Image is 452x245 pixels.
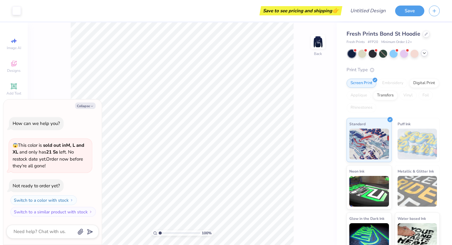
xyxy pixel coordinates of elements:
button: Switch to a similar product with stock [10,207,96,217]
span: Neon Ink [349,168,364,174]
div: Save to see pricing and shipping [261,6,341,15]
span: Fresh Prints [347,40,365,45]
div: Screen Print [347,79,376,88]
span: # FP20 [368,40,378,45]
button: Switch to a color with stock [10,195,77,205]
img: Puff Ink [398,129,437,159]
img: Back [312,36,324,48]
span: 😱 [13,142,18,148]
span: 100 % [202,230,212,236]
span: Designs [7,68,21,73]
img: Neon Ink [349,176,389,207]
span: Add Text [6,91,21,96]
span: 👉 [332,7,339,14]
strong: sold out in M, L and XL [13,142,84,155]
span: This color is and only has left . No restock date yet. Order now before they're all gone! [13,142,84,169]
span: Minimum Order: 12 + [381,40,412,45]
div: Foil [418,91,433,100]
span: Glow in the Dark Ink [349,215,384,222]
div: Digital Print [409,79,439,88]
img: Switch to a color with stock [70,198,73,202]
input: Untitled Design [345,5,391,17]
div: Print Type [347,66,440,73]
span: Image AI [7,45,21,50]
span: Fresh Prints Bond St Hoodie [347,30,420,37]
span: Standard [349,121,366,127]
img: Switch to a similar product with stock [89,210,93,214]
div: Back [314,51,322,56]
button: Save [395,6,424,16]
button: Collapse [75,103,96,109]
img: Standard [349,129,389,159]
div: Vinyl [399,91,417,100]
div: How can we help you? [13,120,60,126]
div: Applique [347,91,371,100]
strong: 21 Ss [46,149,58,155]
span: Metallic & Glitter Ink [398,168,434,174]
div: Transfers [373,91,398,100]
div: Embroidery [378,79,407,88]
span: Puff Ink [398,121,410,127]
span: Water based Ink [398,215,426,222]
div: Not ready to order yet? [13,183,60,189]
div: Rhinestones [347,103,376,112]
img: Metallic & Glitter Ink [398,176,437,207]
